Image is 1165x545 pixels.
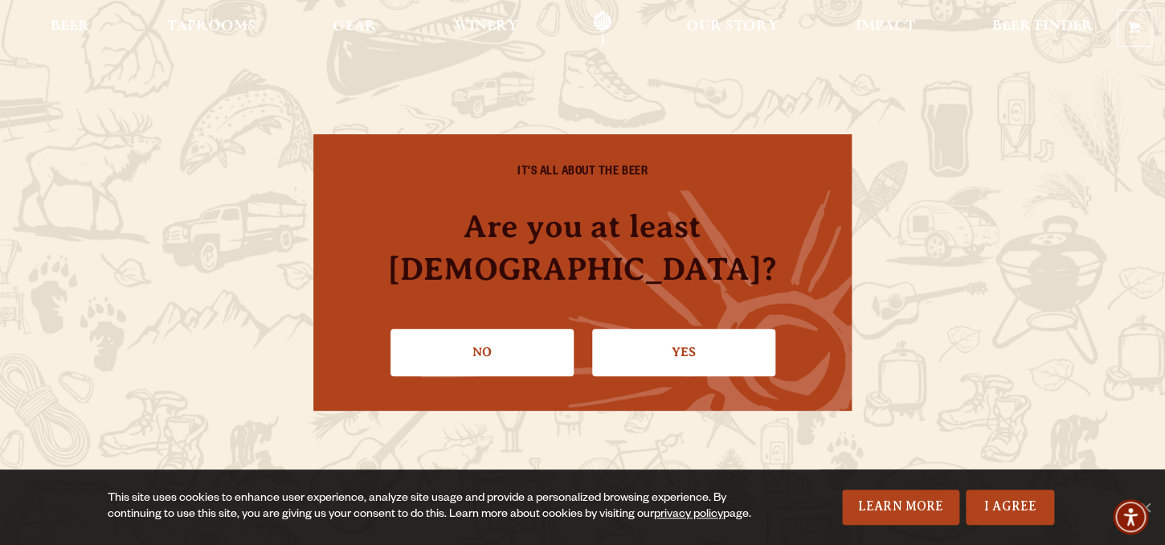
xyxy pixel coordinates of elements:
a: Learn More [842,490,960,525]
a: Impact [845,10,926,47]
span: Taprooms [167,20,255,33]
span: Gear [333,20,377,33]
a: I Agree [966,490,1054,525]
a: Our Story [676,10,789,47]
h4: Are you at least [DEMOGRAPHIC_DATA]? [345,205,820,290]
span: Our Story [686,20,779,33]
span: Impact [856,20,915,33]
a: Odell Home [572,10,632,47]
a: Winery [444,10,529,47]
a: No [390,329,574,375]
a: Beer [40,10,100,47]
a: Beer Finder [982,10,1104,47]
span: Beer [51,20,90,33]
div: This site uses cookies to enhance user experience, analyze site usage and provide a personalized ... [108,491,758,523]
div: Accessibility Menu [1113,499,1148,535]
a: Taprooms [157,10,266,47]
h6: IT'S ALL ABOUT THE BEER [345,166,820,181]
a: Confirm I'm 21 or older [592,329,775,375]
span: Beer Finder [992,20,1093,33]
a: Gear [322,10,387,47]
span: Winery [454,20,518,33]
a: privacy policy [654,509,723,522]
